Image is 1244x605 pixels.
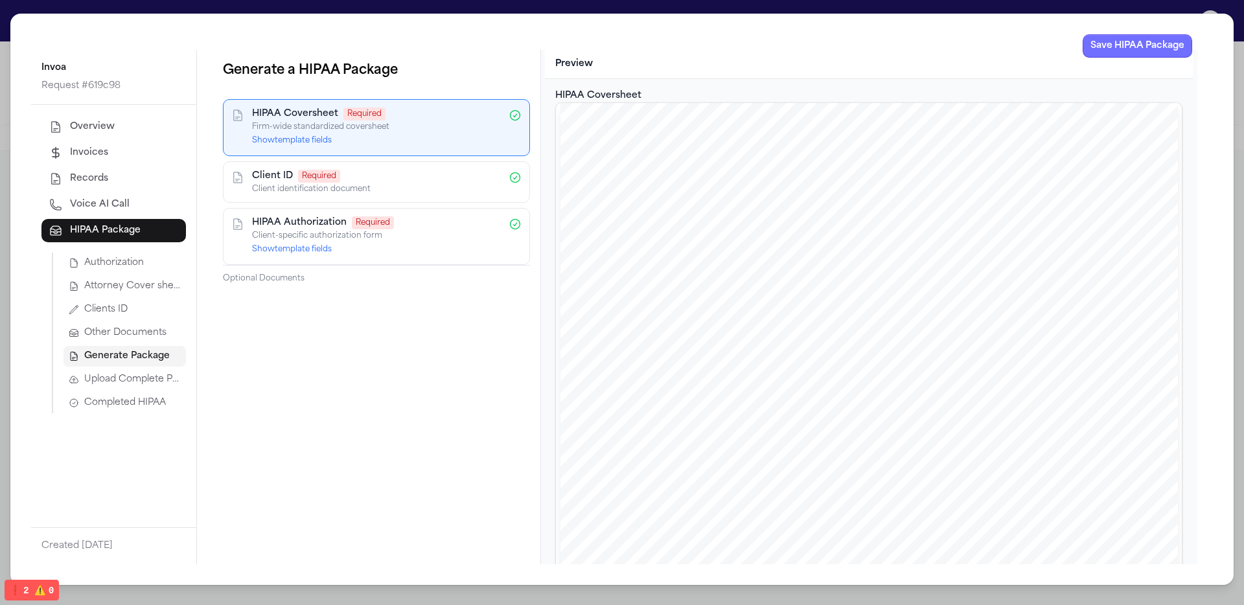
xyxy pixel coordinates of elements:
[84,350,170,363] span: Generate Package
[298,170,340,183] span: Required
[633,518,638,530] span: •
[1058,254,1100,264] span: Attorneys
[711,260,750,272] span: CLASS
[1058,279,1135,289] span: [PERSON_NAME]
[1058,389,1133,400] span: [PERSON_NAME]
[1058,352,1134,363] span: [PERSON_NAME]
[252,135,332,146] button: Showtemplate fields
[63,276,186,297] button: Attorney Cover sheet
[1058,426,1133,437] span: [PERSON_NAME]
[1058,377,1208,387] span: [PERSON_NAME] [PERSON_NAME]
[555,89,1182,102] div: HIPAA Coversheet
[41,60,186,76] p: Invoa
[673,260,709,272] span: FIRST
[1058,439,1131,449] span: [PERSON_NAME]
[1058,291,1162,301] span: Jordan [PERSON_NAME]
[252,244,332,255] button: Showtemplate fields
[70,120,115,133] span: Overview
[1058,303,1210,314] span: [PERSON_NAME] [PERSON_NAME]
[343,108,386,120] span: Required
[41,538,186,554] p: Created [DATE]
[63,346,186,367] button: Generate Package
[669,474,857,486] span: Medical history and examination notes
[63,369,186,390] button: Upload Complete Package
[70,146,108,159] span: Invoices
[252,184,501,194] p: Client identification document
[223,273,530,284] p: Optional Documents
[84,396,166,409] span: Completed HIPAA
[669,540,824,552] span: Treatment plans and procedures
[84,280,181,293] span: Attorney Cover sheet
[41,115,186,139] button: Overview
[70,172,108,185] span: Records
[1058,402,1134,412] span: [PERSON_NAME]
[252,231,501,241] p: Client-specific authorization form
[63,299,186,320] button: Clients ID
[1058,315,1136,326] span: [PERSON_NAME]
[41,167,186,190] button: Records
[754,260,787,272] span: MAIL
[84,257,144,269] span: Authorization
[41,78,186,94] p: Request # 619c98
[669,496,739,508] span: Progress notes
[638,260,670,272] span: SENT
[63,253,186,273] button: Authorization
[633,474,638,486] span: •
[669,518,822,530] span: Diagnostic and imaging reports
[84,373,181,386] span: Upload Complete Package
[1058,414,1134,424] span: [PERSON_NAME]
[223,161,530,203] div: Client IDRequiredClient identification document
[742,360,809,372] span: Date of Birth:
[352,216,394,229] span: Required
[633,451,811,464] span: records, including but not limited to:
[223,60,398,81] h1: Generate a HIPAA Package
[84,303,128,316] span: Clients ID
[742,346,797,358] span: Our Client:
[1058,451,1131,461] span: [PERSON_NAME]
[633,562,638,574] span: •
[84,326,167,339] span: Other Documents
[1058,340,1131,350] span: [PERSON_NAME]
[252,170,293,183] h4: Client ID
[41,193,186,216] button: Voice AI Call
[633,438,1035,450] span: for the dates of service referenced above. We kindly ask that you provide complete
[41,141,186,165] button: Invoices
[633,424,1037,436] span: I am writing to request copies of medical records for our client, [PERSON_NAME],
[1058,328,1129,338] span: [PERSON_NAME]
[555,58,1182,71] h3: Preview
[1083,34,1192,58] button: Save HIPAA Package
[1058,266,1133,277] span: [PERSON_NAME]
[669,562,774,574] span: Discharge summaries
[41,219,186,242] button: HIPAA Package
[63,393,186,413] button: Completed HIPAA
[1058,365,1131,375] span: [PERSON_NAME]
[633,402,754,414] span: Dear Records Custodian,
[63,323,186,343] button: Other Documents
[223,208,530,265] div: HIPAA AuthorizationRequiredClient-specific authorization formShowtemplate fields
[70,198,130,211] span: Voice AI Call
[223,99,530,156] div: HIPAA CoversheetRequiredFirm-wide standardized coversheetShowtemplate fields
[252,122,501,132] p: Firm-wide standardized coversheet
[252,108,338,120] h4: HIPAA Coversheet
[252,216,347,229] h4: HIPAA Authorization
[669,346,688,358] span: RE:
[70,224,141,237] span: HIPAA Package
[633,496,638,508] span: •
[633,540,638,552] span: •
